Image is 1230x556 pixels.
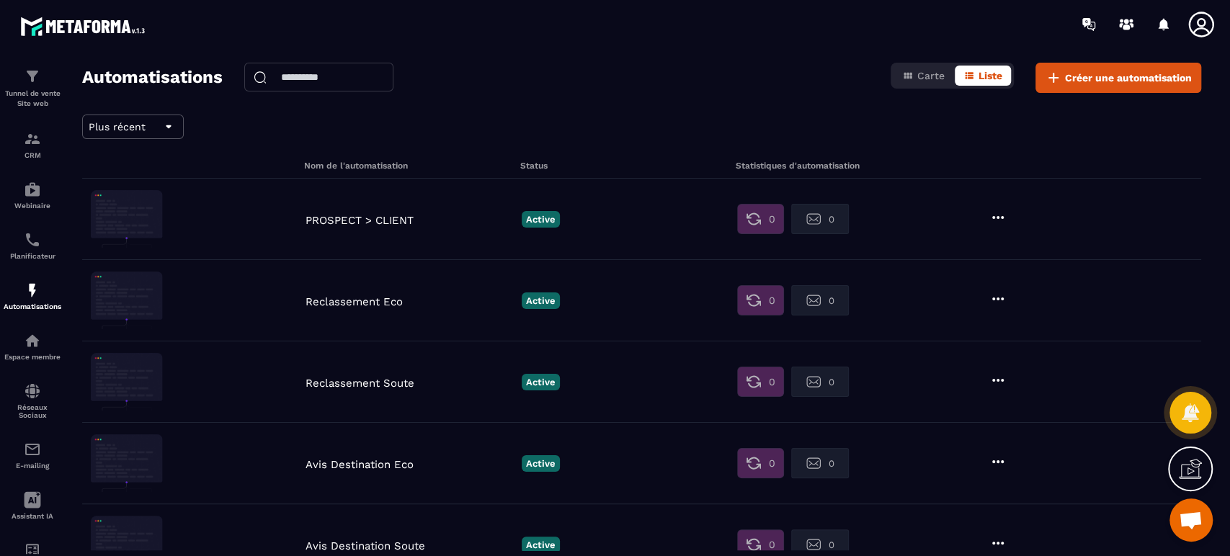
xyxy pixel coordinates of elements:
[4,220,61,271] a: schedulerschedulerPlanificateur
[747,212,761,226] img: first stat
[522,455,560,472] p: Active
[4,151,61,159] p: CRM
[4,372,61,430] a: social-networksocial-networkRéseaux Sociaux
[4,202,61,210] p: Webinaire
[1035,63,1201,93] button: Créer une automatisation
[737,367,784,397] button: 0
[747,375,761,389] img: first stat
[306,539,514,552] p: Avis Destination Soute
[4,252,61,260] p: Planificateur
[806,456,821,470] img: second stat
[747,537,761,552] img: first stat
[1169,498,1213,542] div: Ouvrir le chat
[91,353,163,411] img: automation-background
[91,272,163,329] img: automation-background
[522,211,560,228] p: Active
[737,448,784,478] button: 0
[89,121,146,133] span: Plus récent
[979,70,1002,81] span: Liste
[4,403,61,419] p: Réseaux Sociaux
[24,282,41,299] img: automations
[4,430,61,480] a: emailemailE-mailing
[306,377,514,390] p: Reclassement Soute
[4,512,61,520] p: Assistant IA
[828,539,834,550] span: 0
[4,321,61,372] a: automationsautomationsEspace membre
[91,190,163,248] img: automation-background
[806,293,821,308] img: second stat
[806,212,821,226] img: second stat
[4,89,61,109] p: Tunnel de vente Site web
[768,375,775,389] span: 0
[4,302,61,310] p: Automatisations
[893,66,953,86] button: Carte
[4,480,61,531] a: Assistant IA
[4,462,61,470] p: E-mailing
[806,537,821,552] img: second stat
[768,456,775,470] span: 0
[24,181,41,198] img: automations
[768,212,775,226] span: 0
[828,214,834,225] span: 0
[737,204,784,234] button: 0
[304,161,517,171] h6: Nom de l'automatisation
[917,70,945,81] span: Carte
[91,434,163,492] img: automation-background
[522,374,560,390] p: Active
[735,161,946,171] h6: Statistiques d'automatisation
[82,63,223,93] h2: Automatisations
[4,170,61,220] a: automationsautomationsWebinaire
[791,204,849,234] button: 0
[1065,71,1192,85] span: Créer une automatisation
[24,441,41,458] img: email
[24,130,41,148] img: formation
[24,231,41,248] img: scheduler
[955,66,1011,86] button: Liste
[522,537,560,553] p: Active
[828,458,834,469] span: 0
[24,68,41,85] img: formation
[828,295,834,306] span: 0
[4,57,61,120] a: formationformationTunnel de vente Site web
[828,377,834,387] span: 0
[4,120,61,170] a: formationformationCRM
[24,382,41,400] img: social-network
[737,285,784,315] button: 0
[306,214,514,227] p: PROSPECT > CLIENT
[4,353,61,361] p: Espace membre
[791,285,849,315] button: 0
[806,375,821,389] img: second stat
[306,295,514,308] p: Reclassement Eco
[20,13,150,40] img: logo
[791,448,849,478] button: 0
[24,332,41,349] img: automations
[791,367,849,397] button: 0
[4,271,61,321] a: automationsautomationsAutomatisations
[306,458,514,471] p: Avis Destination Eco
[520,161,731,171] h6: Status
[747,456,761,470] img: first stat
[522,292,560,309] p: Active
[768,537,775,552] span: 0
[747,293,761,308] img: first stat
[768,293,775,308] span: 0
